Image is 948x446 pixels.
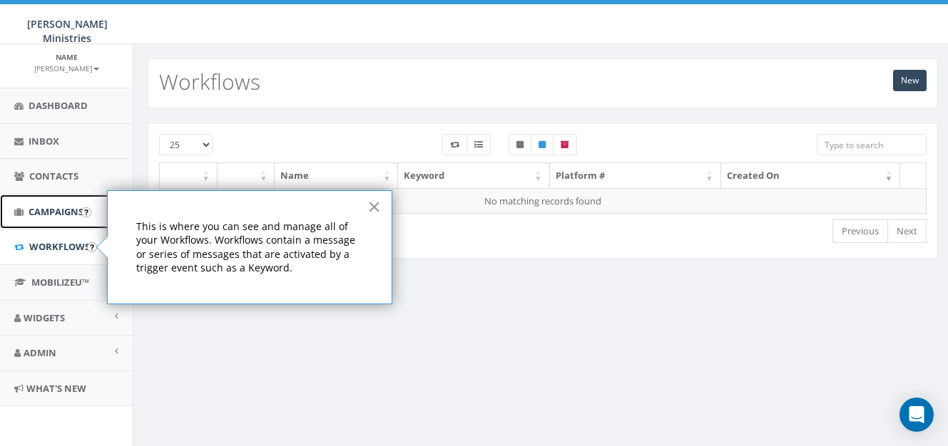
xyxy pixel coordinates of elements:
td: No matching records found [160,188,927,214]
span: Contacts [29,170,78,182]
label: Published [531,134,554,155]
th: : activate to sort column ascending [218,163,275,188]
a: New [893,70,927,91]
h2: Workflows [159,70,260,93]
input: Submit [87,242,97,252]
span: Workflows [29,240,90,253]
span: Widgets [24,311,65,324]
th: Created On: activate to sort column ascending [721,163,900,188]
small: [PERSON_NAME] [34,63,99,73]
p: This is where you can see and manage all of your Workflows. Workflows contain a message or series... [136,219,363,275]
span: Dashboard [29,99,88,112]
th: Keyword: activate to sort column ascending [398,163,549,188]
label: Archived [553,134,577,155]
div: Open Intercom Messenger [899,398,934,432]
label: Menu [467,134,491,155]
a: Previous [832,219,888,243]
input: Submit [81,207,91,217]
span: Admin [24,346,56,359]
th: : activate to sort column ascending [160,163,218,188]
span: [PERSON_NAME] Ministries [27,17,108,45]
span: What's New [26,382,86,395]
small: Name [56,52,78,62]
button: Close [367,195,381,218]
th: Name: activate to sort column ascending [275,163,398,188]
span: Campaigns [29,205,83,218]
a: Next [887,219,927,243]
a: [PERSON_NAME] [34,61,99,74]
label: Workflow [442,134,467,155]
span: Inbox [29,135,59,147]
span: MobilizeU™ [31,276,89,289]
label: Unpublished [509,134,531,155]
th: Platform #: activate to sort column ascending [550,163,721,188]
input: Type to search [817,134,927,155]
